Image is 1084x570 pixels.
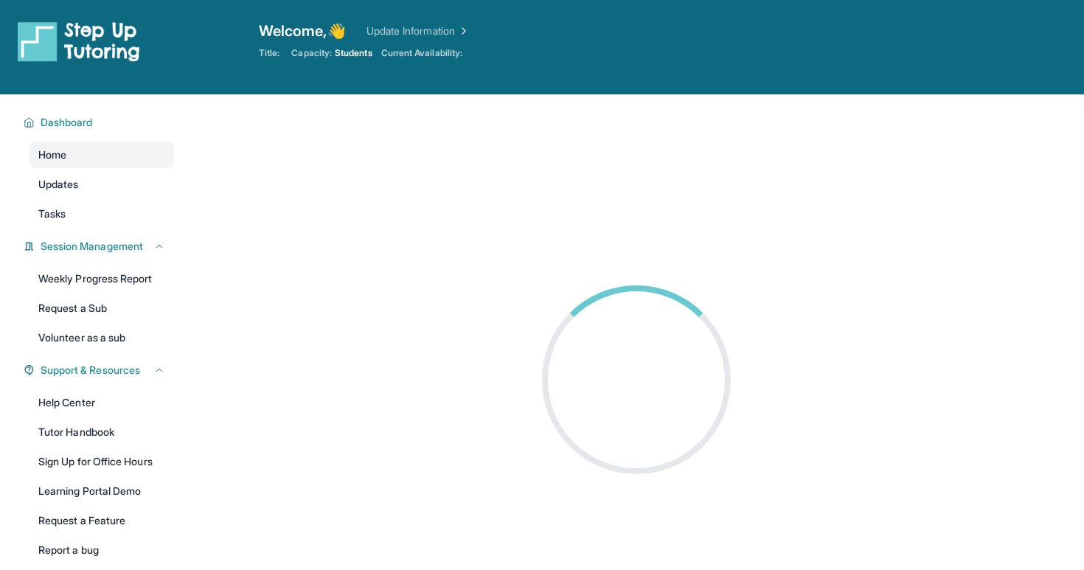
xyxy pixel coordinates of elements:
[291,47,332,59] span: Capacity:
[18,21,140,62] img: logo
[29,448,174,475] a: Sign Up for Office Hours
[35,115,165,130] button: Dashboard
[29,389,174,416] a: Help Center
[29,537,174,563] a: Report a bug
[29,201,174,227] a: Tasks
[29,142,174,168] a: Home
[35,363,165,378] button: Support & Resources
[259,47,279,59] span: Title:
[29,324,174,351] a: Volunteer as a sub
[38,206,66,221] span: Tasks
[41,115,93,130] span: Dashboard
[29,478,174,504] a: Learning Portal Demo
[41,363,140,378] span: Support & Resources
[381,47,462,59] span: Current Availability:
[335,47,372,59] span: Students
[366,24,470,38] a: Update Information
[29,419,174,445] a: Tutor Handbook
[259,21,346,41] span: Welcome, 👋
[41,239,143,254] span: Session Management
[29,295,174,322] a: Request a Sub
[29,265,174,292] a: Weekly Progress Report
[38,147,66,162] span: Home
[29,507,174,534] a: Request a Feature
[455,24,470,38] img: Chevron Right
[38,177,79,192] span: Updates
[29,171,174,198] a: Updates
[35,239,165,254] button: Session Management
